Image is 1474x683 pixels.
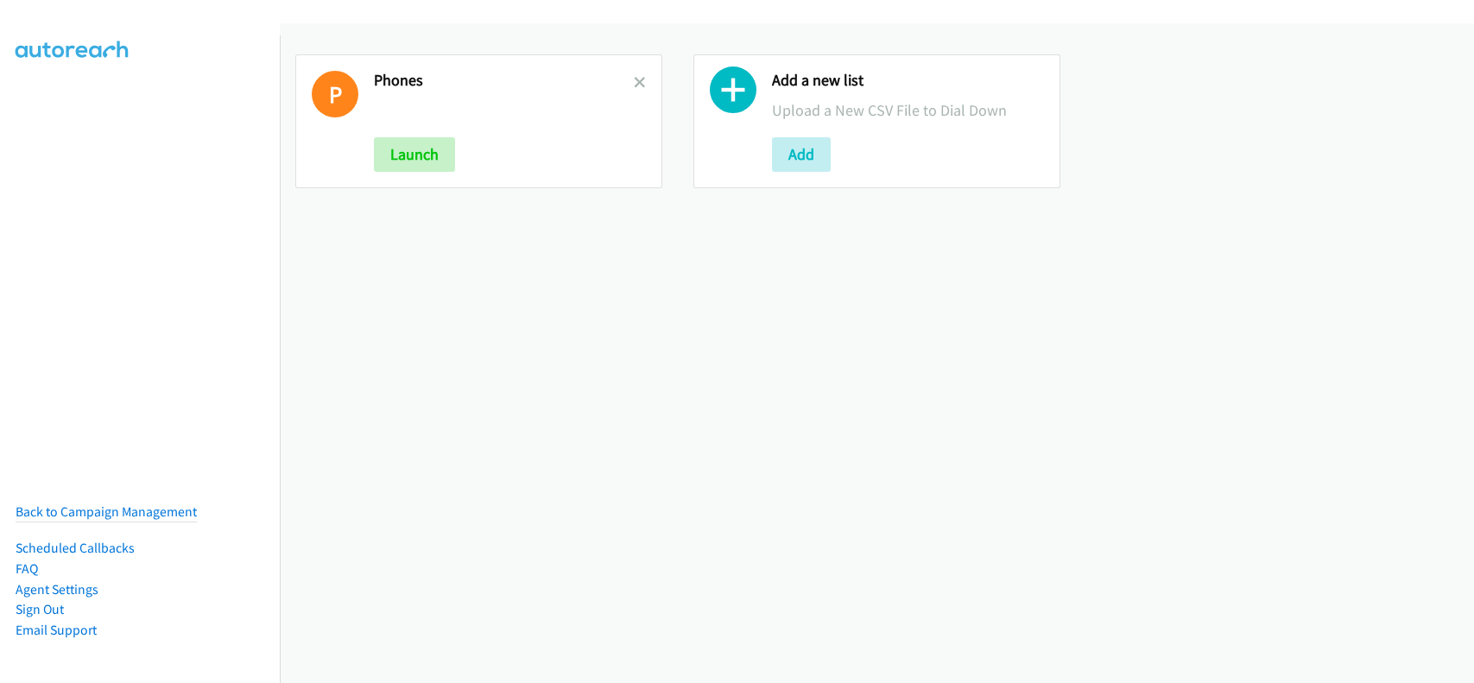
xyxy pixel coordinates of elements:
a: Back to Campaign Management [16,503,197,520]
button: Launch [374,137,455,172]
h1: P [312,71,358,117]
a: Sign Out [16,601,64,617]
h2: Phones [374,71,634,91]
a: Email Support [16,622,97,638]
a: Scheduled Callbacks [16,540,135,556]
h2: Add a new list [772,71,1044,91]
a: Agent Settings [16,581,98,598]
a: FAQ [16,560,38,577]
p: Upload a New CSV File to Dial Down [772,98,1044,122]
button: Add [772,137,831,172]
